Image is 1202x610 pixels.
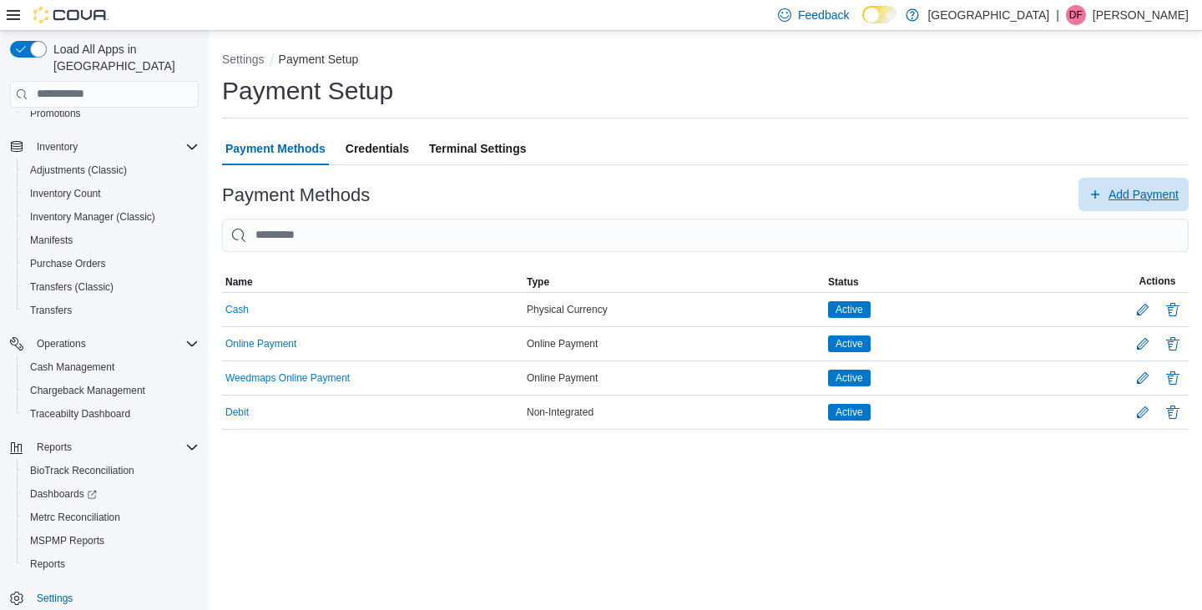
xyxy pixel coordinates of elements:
button: Edit Payment Method [1129,365,1156,391]
a: Dashboards [23,484,104,504]
input: Dark Mode [862,6,897,23]
span: Active [828,370,871,386]
div: Physical Currency [523,300,825,320]
span: Cash Management [23,357,199,377]
button: Promotions [17,102,205,125]
span: Traceabilty Dashboard [23,404,199,424]
div: Online Payment [523,368,825,388]
span: Status [828,275,859,289]
span: Adjustments (Classic) [23,160,199,180]
button: Delete Payment Method [1163,334,1183,354]
span: Promotions [23,103,199,124]
span: Credentials [346,132,409,165]
span: Settings [30,587,199,608]
h3: Payment Methods [222,185,370,205]
button: Payment Setup [279,53,359,66]
a: Reports [23,554,72,574]
span: Transfers [30,304,72,317]
p: | [1056,5,1059,25]
button: Reports [3,436,205,459]
div: Non-Integrated [523,402,825,422]
p: [GEOGRAPHIC_DATA] [927,5,1049,25]
span: Add Payment [1109,186,1179,203]
button: Transfers (Classic) [17,275,205,299]
span: DF [1069,5,1083,25]
span: Feedback [798,7,849,23]
span: Reports [37,441,72,454]
a: Transfers (Classic) [23,277,120,297]
span: Metrc Reconciliation [23,507,199,527]
span: Inventory [30,137,199,157]
a: Purchase Orders [23,254,113,274]
span: Traceabilty Dashboard [30,407,130,421]
a: Traceabilty Dashboard [23,404,137,424]
input: This is a search bar. As you type, the results lower in the page will automatically filter. [222,219,1189,252]
a: Settings [30,588,79,608]
a: Promotions [23,103,88,124]
button: Purchase Orders [17,252,205,275]
span: Inventory [37,140,78,154]
span: Reports [23,554,199,574]
span: Name [225,275,253,289]
button: Cash Management [17,355,205,379]
a: Adjustments (Classic) [23,160,134,180]
button: Inventory Manager (Classic) [17,205,205,229]
span: Reports [30,557,65,571]
span: Metrc Reconciliation [30,511,120,524]
button: Traceabilty Dashboard [17,402,205,426]
button: Edit Payment Method [1129,296,1156,323]
img: Cova [33,7,109,23]
a: BioTrack Reconciliation [23,461,141,481]
a: Inventory Manager (Classic) [23,207,162,227]
span: Active [836,371,863,386]
button: Metrc Reconciliation [17,506,205,529]
button: Inventory [30,137,84,157]
span: Inventory Manager (Classic) [30,210,155,224]
span: Active [828,335,871,352]
a: Dashboards [17,482,205,506]
a: MSPMP Reports [23,531,111,551]
span: Active [836,302,863,317]
div: Online Payment [523,334,825,354]
span: Promotions [30,107,81,120]
button: Operations [3,332,205,355]
button: Delete Payment Method [1163,402,1183,422]
span: Dark Mode [862,23,863,24]
button: BioTrack Reconciliation [17,459,205,482]
button: Debit [225,406,249,418]
a: Transfers [23,300,78,320]
span: BioTrack Reconciliation [30,464,134,477]
span: Transfers (Classic) [23,277,199,297]
button: Delete Payment Method [1163,300,1183,320]
button: Weedmaps Online Payment [225,372,350,384]
span: Chargeback Management [30,384,145,397]
div: David Fowler [1066,5,1086,25]
h1: Payment Setup [222,74,393,108]
button: Cash [225,304,249,315]
a: Chargeback Management [23,381,152,401]
button: Delete Payment Method [1163,368,1183,388]
span: Dashboards [30,487,97,501]
button: Online Payment [225,338,296,350]
button: Name [222,272,523,292]
span: Adjustments (Classic) [30,164,127,177]
span: Transfers (Classic) [30,280,114,294]
span: Inventory Count [30,187,101,200]
button: Edit Payment Method [1129,399,1156,426]
span: Inventory Manager (Classic) [23,207,199,227]
span: Load All Apps in [GEOGRAPHIC_DATA] [47,41,199,74]
span: Active [836,405,863,420]
button: Edit Payment Method [1129,330,1156,357]
span: Active [836,336,863,351]
span: Purchase Orders [30,257,106,270]
button: Manifests [17,229,205,252]
span: Transfers [23,300,199,320]
span: Manifests [23,230,199,250]
button: Settings [3,586,205,610]
span: Reports [30,437,199,457]
button: Inventory [3,135,205,159]
span: Dashboards [23,484,199,504]
button: Reports [17,552,205,576]
span: Active [828,404,871,421]
button: Settings [222,53,265,66]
